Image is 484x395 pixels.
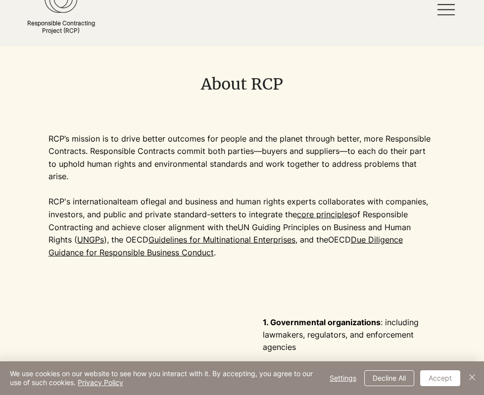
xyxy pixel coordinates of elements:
[466,369,478,387] button: Close
[263,317,381,327] span: 1. Governmental organizations
[48,196,436,259] p: RCP's international legal and business and human rights experts collaborates with companies, inve...
[10,369,318,387] span: We use cookies on our website to see how you interact with it. By accepting, you agree to our use...
[48,133,436,183] p: RCP’s mission is to drive better outcomes for people and the planet through better, more Responsi...
[27,19,95,34] a: Responsible ContractingProject (RCP)
[78,378,123,387] a: Privacy Policy
[77,235,104,245] a: UNGPs
[297,209,352,219] a: core principles
[328,235,351,245] a: OECD
[48,235,403,257] a: Due Diligence Guidance for Responsible Business Conduct
[119,197,148,206] span: team of
[106,73,378,96] h1: About RCP
[466,371,478,383] img: Close
[263,316,436,353] p: : including lawmakers, regulators, and enforcement agencies
[104,235,107,245] a: )
[148,235,295,245] a: Guidelines for Multinational Enterprises
[420,370,460,386] button: Accept
[330,371,356,386] span: Settings
[364,370,414,386] button: Decline All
